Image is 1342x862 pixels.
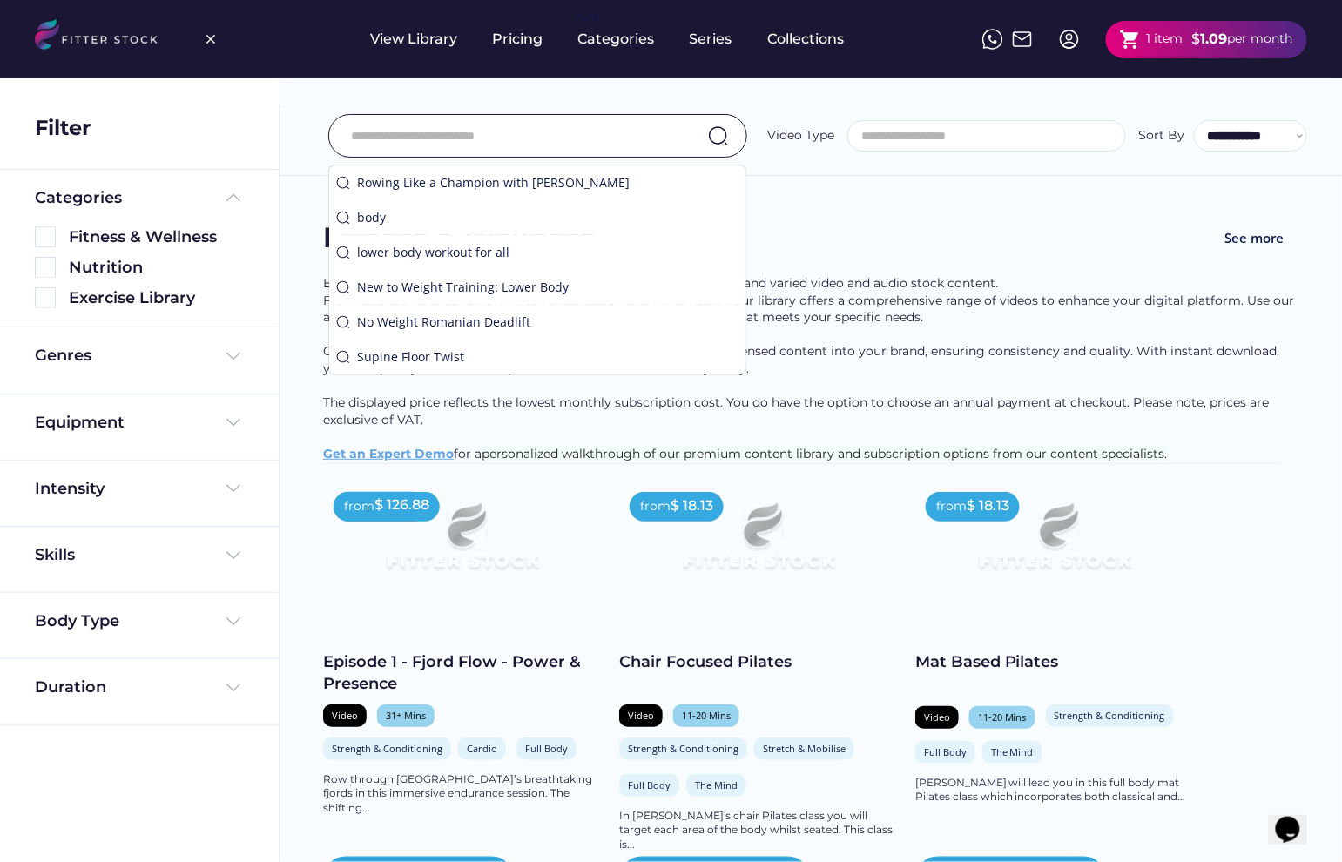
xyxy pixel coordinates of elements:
[332,709,358,722] div: Video
[223,478,244,499] img: Frame%20%284%29.svg
[357,348,739,366] div: Supine Floor Twist
[1147,30,1184,48] div: 1 item
[35,187,122,209] div: Categories
[682,709,731,722] div: 11-20 Mins
[1012,29,1033,50] img: Frame%2051.svg
[647,482,870,607] img: Frame%2079%20%281%29.svg
[1192,30,1201,49] div: $
[357,174,739,192] div: Rowing Like a Champion with [PERSON_NAME]
[35,287,56,308] img: Rectangle%205126.svg
[628,709,654,722] div: Video
[640,498,671,515] div: from
[1120,29,1142,51] button: shopping_cart
[525,742,568,755] div: Full Body
[357,209,739,226] div: body
[336,280,350,294] img: search-normal.svg
[357,244,739,261] div: lower body workout for all
[708,125,729,146] img: search-normal.svg
[351,482,574,607] img: Frame%2079%20%281%29.svg
[323,651,602,695] div: Episode 1 - Fjord Flow - Power & Presence
[323,446,454,461] a: Get an Expert Demo
[767,127,834,145] div: Video Type
[492,30,543,49] div: Pricing
[35,544,78,566] div: Skills
[1201,30,1228,47] strong: 1.09
[1228,30,1293,48] div: per month
[767,30,844,49] div: Collections
[357,279,739,296] div: New to Weight Training: Lower Body
[482,446,1168,461] span: personalized walkthrough of our premium content library and subscription options from our content...
[69,287,244,309] div: Exercise Library
[35,113,91,143] div: Filter
[370,30,457,49] div: View Library
[763,742,846,755] div: Stretch & Mobilise
[577,30,654,49] div: Categories
[323,219,595,258] div: Fitness & Wellness
[357,313,739,331] div: No Weight Romanian Deadlift
[223,611,244,632] img: Frame%20%284%29.svg
[374,495,429,515] div: $ 126.88
[915,651,1194,673] div: Mat Based Pilates
[336,211,350,225] img: search-normal.svg
[35,226,56,247] img: Rectangle%205126.svg
[982,29,1003,50] img: meteor-icons_whatsapp%20%281%29.svg
[336,176,350,190] img: search-normal.svg
[35,478,105,500] div: Intensity
[991,745,1034,758] div: The Mind
[344,498,374,515] div: from
[619,809,898,852] div: In [PERSON_NAME]'s chair Pilates class you will target each area of the body whilst seated. This ...
[223,677,244,698] img: Frame%20%284%29.svg
[577,9,600,26] div: fvck
[1139,127,1185,145] div: Sort By
[223,412,244,433] img: Frame%20%284%29.svg
[936,498,967,515] div: from
[628,742,738,755] div: Strength & Conditioning
[1055,709,1165,722] div: Strength & Conditioning
[1269,792,1325,845] iframe: chat widget
[35,345,91,367] div: Genres
[619,651,898,673] div: Chair Focused Pilates
[967,496,1009,515] div: $ 18.13
[628,778,671,791] div: Full Body
[924,710,950,724] div: Video
[336,246,350,259] img: search-normal.svg
[35,610,119,632] div: Body Type
[35,677,106,698] div: Duration
[943,482,1166,607] img: Frame%2079%20%281%29.svg
[915,776,1194,805] div: [PERSON_NAME] will lead you in this full body mat Pilates class which incorporates both classical...
[978,710,1027,724] div: 11-20 Mins
[386,709,426,722] div: 31+ Mins
[35,412,125,434] div: Equipment
[924,745,967,758] div: Full Body
[35,257,56,278] img: Rectangle%205126.svg
[223,187,244,208] img: Frame%20%285%29.svg
[223,545,244,566] img: Frame%20%284%29.svg
[200,29,221,50] img: Group%201000002326%202.svg
[69,226,244,248] div: Fitness & Wellness
[69,257,244,279] div: Nutrition
[467,742,497,755] div: Cardio
[695,778,738,791] div: The Mind
[1059,29,1080,50] img: profile-circle.svg
[336,315,350,329] img: search-normal.svg
[35,19,172,55] img: LOGO.svg
[323,772,602,816] div: Row through [GEOGRAPHIC_DATA]’s breathtaking fjords in this immersive endurance session. The shif...
[223,346,244,367] img: Frame%20%284%29.svg
[323,394,1273,428] span: The displayed price reflects the lowest monthly subscription cost. You do have the option to choo...
[336,350,350,364] img: search-normal.svg
[689,30,732,49] div: Series
[332,742,442,755] div: Strength & Conditioning
[323,275,1298,463] div: Explore our premium Fitness & Wellness library, filled with engaging and varied video and audio s...
[671,496,713,515] div: $ 18.13
[1211,219,1298,258] button: See more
